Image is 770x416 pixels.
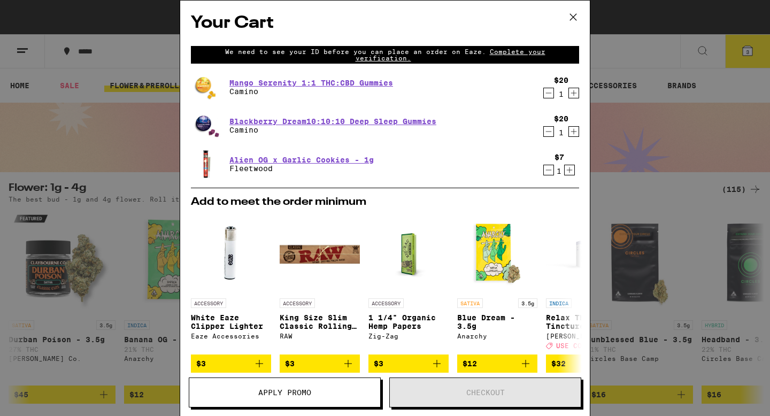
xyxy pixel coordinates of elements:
img: Zig-Zag - 1 1/4" Organic Hemp Papers [368,213,449,293]
div: Anarchy [457,333,537,340]
button: Decrement [543,165,554,175]
img: Camino - Mango Serenity 1:1 THC:CBD Gummies [191,72,221,102]
button: Increment [568,88,579,98]
p: Relax THC Tincture - 1000mg [546,313,626,330]
div: 1 [554,90,568,98]
button: Add to bag [457,355,537,373]
p: INDICA [546,298,572,308]
div: $20 [554,114,568,123]
a: Open page for King Size Slim Classic Rolling Papers from RAW [280,213,360,355]
button: Increment [568,126,579,137]
div: Zig-Zag [368,333,449,340]
p: Camino [229,126,436,134]
p: ACCESSORY [368,298,404,308]
button: Checkout [389,378,581,407]
div: Eaze Accessories [191,333,271,340]
span: $3 [285,359,295,368]
button: Add to bag [280,355,360,373]
div: RAW [280,333,360,340]
a: Open page for White Eaze Clipper Lighter from Eaze Accessories [191,213,271,355]
span: $12 [463,359,477,368]
img: Anarchy - Blue Dream - 3.5g [457,213,537,293]
div: 1 [554,128,568,137]
a: Mango Serenity 1:1 THC:CBD Gummies [229,79,393,87]
a: Open page for 1 1/4" Organic Hemp Papers from Zig-Zag [368,213,449,355]
button: Add to bag [546,355,626,373]
button: Apply Promo [189,378,381,407]
img: RAW - King Size Slim Classic Rolling Papers [280,213,360,293]
button: Add to bag [191,355,271,373]
div: $7 [555,153,564,161]
div: We need to see your ID before you can place an order on Eaze.Complete your verification. [191,46,579,64]
p: Camino [229,87,393,96]
button: Add to bag [368,355,449,373]
p: 3.5g [518,298,537,308]
h2: Add to meet the order minimum [191,197,579,207]
span: $32 [551,359,566,368]
span: $3 [374,359,383,368]
p: King Size Slim Classic Rolling Papers [280,313,360,330]
div: 1 [555,167,564,175]
a: Open page for Blue Dream - 3.5g from Anarchy [457,213,537,355]
div: [PERSON_NAME]'s Medicinals [546,333,626,340]
span: USE CODE PIZZA [556,342,616,349]
p: SATIVA [457,298,483,308]
button: Decrement [543,126,554,137]
img: Camino - Blackberry Dream10:10:10 Deep Sleep Gummies [191,111,221,141]
span: Checkout [466,389,505,396]
p: White Eaze Clipper Lighter [191,313,271,330]
a: Open page for Relax THC Tincture - 1000mg from Mary's Medicinals [546,213,626,355]
p: ACCESSORY [280,298,315,308]
span: Complete your verification. [356,48,545,61]
a: Blackberry Dream10:10:10 Deep Sleep Gummies [229,117,436,126]
p: Fleetwood [229,164,374,173]
button: Decrement [543,88,554,98]
p: Blue Dream - 3.5g [457,313,537,330]
span: $3 [196,359,206,368]
img: Eaze Accessories - White Eaze Clipper Lighter [191,213,271,293]
div: $20 [554,76,568,84]
span: Apply Promo [258,389,311,396]
span: We need to see your ID before you can place an order on Eaze. [225,48,486,55]
img: Mary's Medicinals - Relax THC Tincture - 1000mg [546,213,626,293]
img: Fleetwood - Alien OG x Garlic Cookies - 1g [191,149,221,179]
button: Increment [564,165,575,175]
h2: Your Cart [191,11,579,35]
p: 1 1/4" Organic Hemp Papers [368,313,449,330]
a: Alien OG x Garlic Cookies - 1g [229,156,374,164]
